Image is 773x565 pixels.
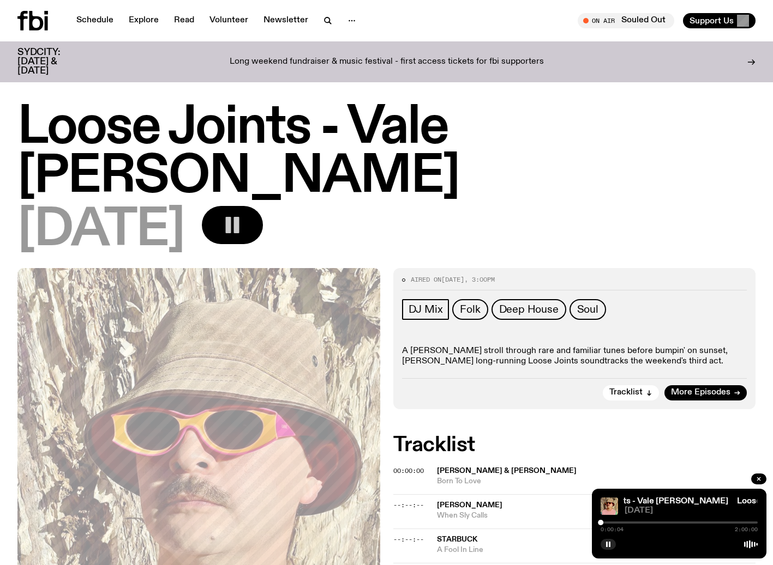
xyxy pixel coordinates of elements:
[452,299,488,320] a: Folk
[437,501,502,509] span: [PERSON_NAME]
[683,13,756,28] button: Support Us
[570,299,606,320] a: Soul
[393,501,424,509] span: --:--:--
[402,299,450,320] a: DJ Mix
[625,507,758,515] span: [DATE]
[735,527,758,532] span: 2:00:00
[437,467,577,475] span: [PERSON_NAME] & [PERSON_NAME]
[671,388,730,397] span: More Episodes
[411,275,441,284] span: Aired on
[393,466,424,475] span: 00:00:00
[257,13,315,28] a: Newsletter
[601,527,624,532] span: 0:00:04
[664,385,747,400] a: More Episodes
[393,535,424,544] span: --:--:--
[409,303,443,315] span: DJ Mix
[17,104,756,202] h1: Loose Joints - Vale [PERSON_NAME]
[580,497,728,506] a: Loose Joints - Vale [PERSON_NAME]
[690,16,734,26] span: Support Us
[577,303,598,315] span: Soul
[230,57,544,67] p: Long weekend fundraiser & music festival - first access tickets for fbi supporters
[492,299,566,320] a: Deep House
[437,476,756,487] span: Born To Love
[393,468,424,474] button: 00:00:00
[437,511,756,521] span: When Sly Calls
[167,13,201,28] a: Read
[601,497,618,515] img: Tyson stands in front of a paperbark tree wearing orange sunglasses, a suede bucket hat and a pin...
[203,13,255,28] a: Volunteer
[441,275,464,284] span: [DATE]
[464,275,495,284] span: , 3:00pm
[437,545,756,555] span: A Fool In Line
[70,13,120,28] a: Schedule
[460,303,480,315] span: Folk
[17,206,184,255] span: [DATE]
[603,385,659,400] button: Tracklist
[393,435,756,455] h2: Tracklist
[402,346,747,367] p: A [PERSON_NAME] stroll through rare and familiar tunes before bumpin' on sunset, [PERSON_NAME] lo...
[609,388,643,397] span: Tracklist
[437,536,477,543] span: Starbuck
[17,48,87,76] h3: SYDCITY: [DATE] & [DATE]
[578,13,674,28] button: On AirSouled Out
[122,13,165,28] a: Explore
[499,303,559,315] span: Deep House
